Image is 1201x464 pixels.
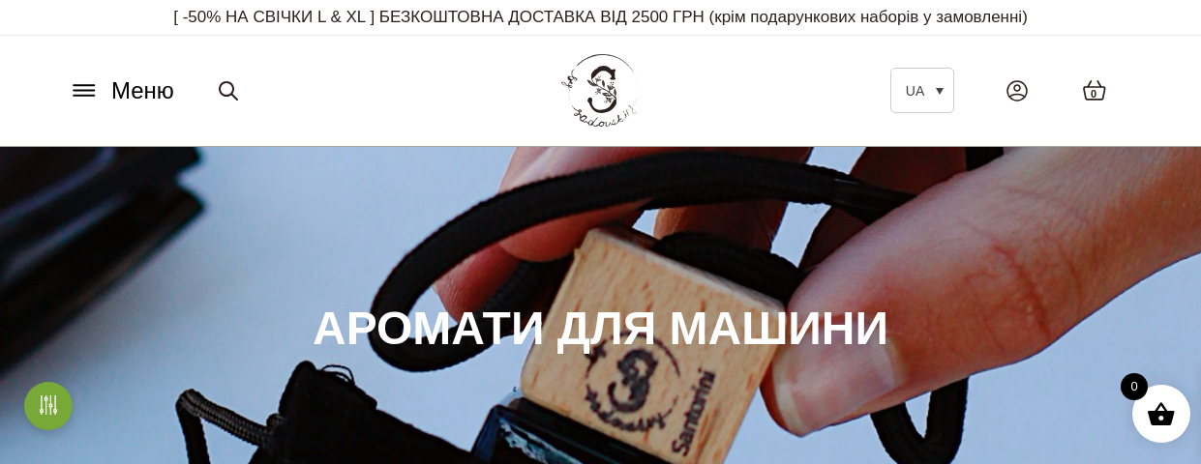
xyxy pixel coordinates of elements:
span: 0 [1091,86,1096,102]
span: UA [906,83,924,99]
a: 0 [1063,60,1126,121]
span: Меню [111,73,174,108]
h1: Аромати для машини [313,299,888,359]
img: BY SADOVSKIY [561,54,639,127]
span: 0 [1121,373,1148,400]
a: UA [890,68,954,113]
button: Меню [63,72,180,109]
